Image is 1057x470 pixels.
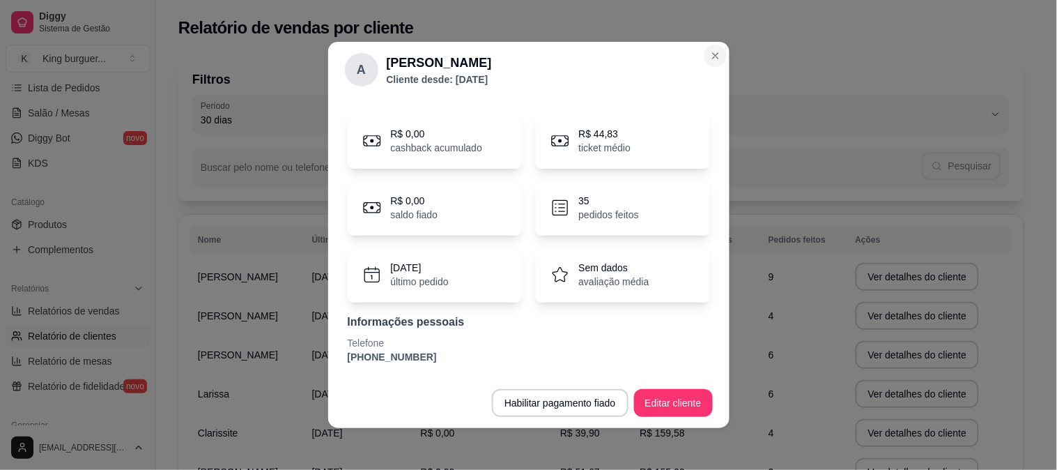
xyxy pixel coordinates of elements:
button: Habilitar pagamento fiado [492,389,628,417]
p: pedidos feitos [579,208,639,222]
p: Informações pessoais [348,314,710,331]
p: último pedido [391,275,449,289]
button: Editar cliente [634,389,713,417]
p: Sem dados [579,261,649,275]
p: R$ 44,83 [579,127,631,141]
p: Cliente desde: [DATE] [387,73,492,86]
p: R$ 0,00 [391,127,483,141]
div: A [345,53,378,86]
p: [DATE] [391,261,449,275]
p: Telefone [348,336,710,350]
button: Close [704,45,727,67]
p: saldo fiado [391,208,438,222]
p: ticket médio [579,141,631,155]
p: cashback acumulado [391,141,483,155]
p: [PHONE_NUMBER] [348,350,710,364]
p: 35 [579,194,639,208]
p: R$ 0,00 [391,194,438,208]
p: avaliação média [579,275,649,289]
h2: [PERSON_NAME] [387,53,492,73]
